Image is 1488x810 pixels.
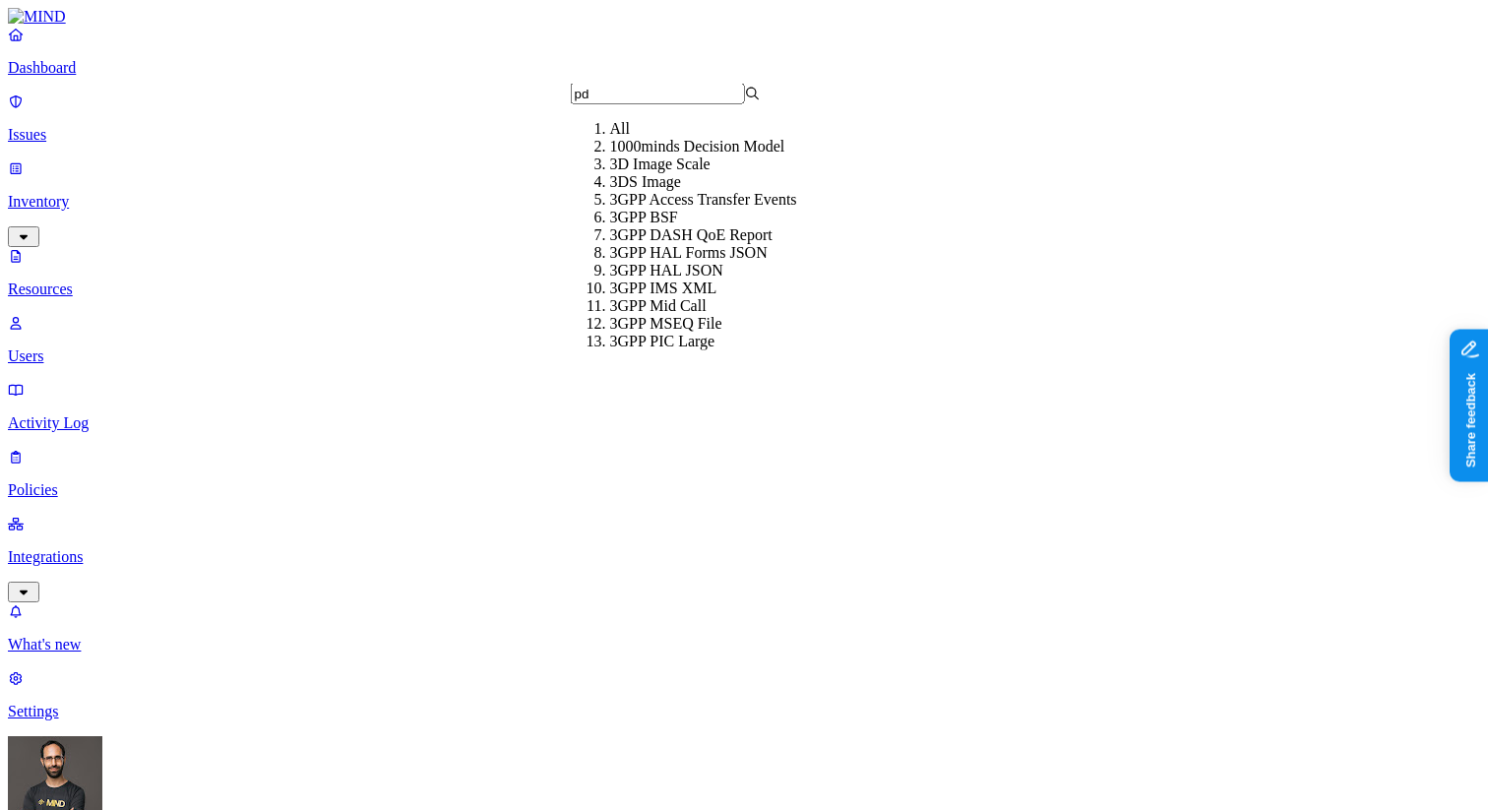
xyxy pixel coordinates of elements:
a: Dashboard [8,26,1480,77]
img: MIND [8,8,66,26]
div: 3GPP Mid Call [610,297,800,315]
div: 3GPP BSF [610,209,800,226]
p: Dashboard [8,59,1480,77]
div: 1000minds Decision Model [610,138,800,156]
p: Activity Log [8,414,1480,432]
a: Integrations [8,515,1480,599]
p: Policies [8,481,1480,499]
div: All [610,120,800,138]
p: Settings [8,703,1480,720]
a: Inventory [8,159,1480,244]
a: Settings [8,669,1480,720]
div: 3GPP HAL Forms JSON [610,244,800,262]
a: What's new [8,602,1480,654]
p: Users [8,347,1480,365]
div: 3D Image Scale [610,156,800,173]
div: 3GPP IMS XML [610,280,800,297]
a: Resources [8,247,1480,298]
div: 3GPP PIC Large [610,333,800,350]
div: 3GPP MSEQ File [610,315,800,333]
a: Activity Log [8,381,1480,432]
input: Search [571,84,745,104]
p: Issues [8,126,1480,144]
a: Users [8,314,1480,365]
div: 3DS Image [610,173,800,191]
p: Integrations [8,548,1480,566]
a: Issues [8,93,1480,144]
div: 3GPP DASH QoE Report [610,226,800,244]
a: MIND [8,8,1480,26]
p: Resources [8,280,1480,298]
div: 3GPP HAL JSON [610,262,800,280]
p: What's new [8,636,1480,654]
div: 3GPP Access Transfer Events [610,191,800,209]
a: Policies [8,448,1480,499]
p: Inventory [8,193,1480,211]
